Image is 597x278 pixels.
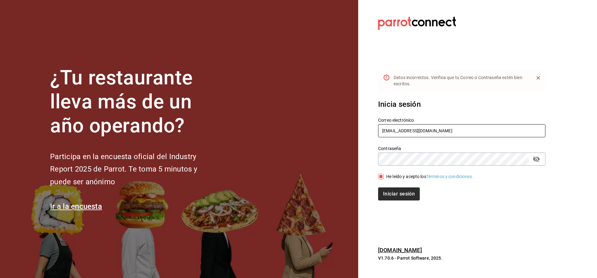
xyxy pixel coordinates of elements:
[394,72,529,89] div: Datos incorrectos. Verifica que tu Correo o Contraseña estén bien escritos.
[534,73,543,82] button: Close
[50,202,102,211] a: Ir a la encuesta
[378,99,545,110] h3: Inicia sesión
[378,255,545,261] p: V1.70.6 - Parrot Software, 2025.
[426,174,473,179] a: Términos y condiciones.
[531,154,542,164] button: passwordField
[378,146,545,151] label: Contraseña
[378,247,422,253] a: [DOMAIN_NAME]
[378,118,545,122] label: Correo electrónico
[378,124,545,137] input: Ingresa tu correo electrónico
[386,173,473,180] div: He leído y acepto los
[50,66,218,138] h1: ¿Tu restaurante lleva más de un año operando?
[378,187,420,200] button: Iniciar sesión
[50,150,218,188] h2: Participa en la encuesta oficial del Industry Report 2025 de Parrot. Te toma 5 minutos y puede se...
